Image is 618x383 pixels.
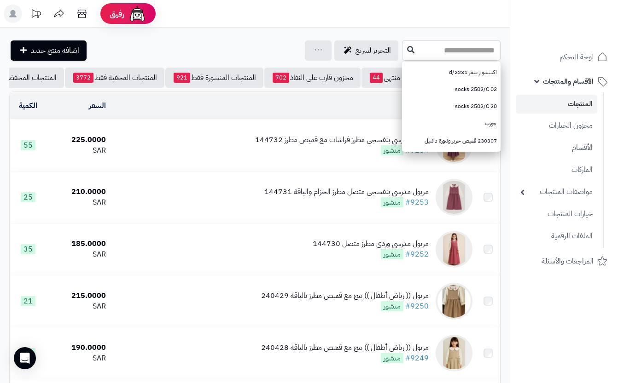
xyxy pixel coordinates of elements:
span: 21 [21,296,35,306]
span: اضافة منتج جديد [31,45,79,56]
a: الملفات الرقمية [516,226,597,246]
img: ai-face.png [128,5,146,23]
img: مريول مدرسي بنفسجي متصل مطرز الحزام والياقة 144731 [436,179,472,216]
a: #9253 [405,197,429,208]
a: مخزون الخيارات [516,116,597,136]
div: 185.0000 [50,239,106,249]
a: #9249 [405,353,429,364]
a: الأقسام [516,138,597,158]
a: مخزون منتهي44 [361,68,429,88]
span: 44 [370,73,383,83]
img: مريول مدرسي وردي مطرز متصل 144730 [436,231,472,268]
a: مواصفات المنتجات [516,182,597,202]
a: اضافة منتج جديد [11,40,87,61]
a: المراجعات والأسئلة [516,250,612,272]
span: منشور [381,197,403,207]
a: المنتجات المنشورة فقط921 [165,68,263,88]
img: مريول (( رياض أطفال )) بيج مع قميص مطرز بالياقة 240429 [436,283,472,320]
div: 210.0000 [50,187,106,197]
a: لوحة التحكم [516,46,612,68]
a: #9250 [405,301,429,312]
a: مخزون قارب على النفاذ702 [264,68,361,88]
img: مريول (( رياض أطفال )) بيج مع قميص مطرز بالياقة 240428 [436,335,472,372]
div: مريول مدرسي بنفسجي متصل مطرز الحزام والياقة 144731 [264,187,429,197]
a: الكمية [19,100,37,111]
span: المراجعات والأسئلة [542,255,594,268]
a: السعر [89,100,106,111]
div: SAR [50,249,106,260]
div: SAR [50,197,106,208]
a: #9252 [405,249,429,260]
span: الأقسام والمنتجات [543,75,594,88]
div: SAR [50,353,106,364]
span: منشور [381,301,403,311]
a: التحرير لسريع [334,40,398,61]
span: 3772 [73,73,93,83]
span: التحرير لسريع [356,45,391,56]
a: المنتجات [516,95,597,114]
div: مريول مدرسي بنفسجي مطرز فراشات مع قميص مطرز 144732 [255,135,429,145]
span: 921 [174,73,190,83]
div: 215.0000 [50,291,106,301]
a: الماركات [516,160,597,180]
div: SAR [50,145,106,156]
a: جورب [402,115,501,132]
a: socks 2502/C 02 [402,81,501,98]
a: المنتجات المخفية فقط3772 [65,68,164,88]
span: لوحة التحكم [560,51,594,63]
div: 190.0000 [50,343,106,353]
span: 55 [21,140,35,150]
a: اكسسوار شعر 2231/d [402,64,501,81]
span: رفيق [110,8,124,19]
div: مريول (( رياض أطفال )) بيج مع قميص مطرز بالياقة 240429 [261,291,429,301]
span: منشور [381,353,403,363]
span: 35 [21,244,35,254]
a: 230307 قميص حرير وتنورة دانتيل [402,132,501,149]
span: منشور [381,249,403,259]
span: 25 [21,192,35,202]
div: SAR [50,301,106,312]
div: مريول (( رياض أطفال )) بيج مع قميص مطرز بالياقة 240428 [261,343,429,353]
div: Open Intercom Messenger [14,347,36,369]
a: خيارات المنتجات [516,204,597,224]
a: تحديثات المنصة [24,5,47,25]
a: socks 2502/C 20 [402,98,501,115]
span: منشور [381,145,403,155]
span: 702 [273,73,289,83]
div: مريول مدرسي وردي مطرز متصل 144730 [313,239,429,249]
div: 225.0000 [50,135,106,145]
